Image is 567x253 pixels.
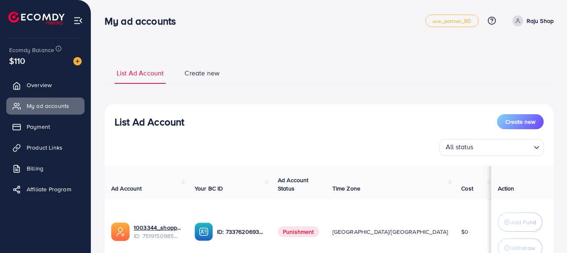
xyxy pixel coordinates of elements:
span: Punishment [278,226,319,237]
div: <span class='underline'>1003344_shoppio_1750688962312</span></br>7519150985080684551 [134,223,181,240]
span: [GEOGRAPHIC_DATA]/[GEOGRAPHIC_DATA] [332,228,448,236]
a: Billing [6,160,85,177]
span: Action [498,184,515,193]
span: Ecomdy Balance [9,46,54,54]
span: My ad accounts [27,102,69,110]
img: ic-ads-acc.e4c84228.svg [111,223,130,241]
a: uce_partner_BD [425,15,478,27]
a: Product Links [6,139,85,156]
span: Overview [27,81,52,89]
span: $0 [461,228,468,236]
span: Time Zone [332,184,360,193]
a: Overview [6,77,85,93]
span: Create new [185,68,220,78]
span: ID: 7519150985080684551 [134,232,181,240]
span: Billing [27,164,43,173]
a: My ad accounts [6,98,85,114]
span: Cost [461,184,473,193]
img: image [73,57,82,65]
div: Search for option [440,139,544,156]
a: Payment [6,118,85,135]
span: uce_partner_BD [432,18,471,24]
h3: List Ad Account [115,116,184,128]
input: Search for option [476,141,530,154]
img: logo [8,12,65,25]
p: ID: 7337620693741338625 [217,227,265,237]
span: Affiliate Program [27,185,71,193]
span: Your BC ID [195,184,223,193]
span: All status [444,140,475,154]
span: Ad Account [111,184,142,193]
p: Withdraw [511,243,535,253]
span: Ad Account Status [278,176,309,193]
p: Raju Shop [527,16,554,26]
iframe: Chat [532,215,561,247]
img: ic-ba-acc.ded83a64.svg [195,223,213,241]
span: Product Links [27,143,62,152]
span: $110 [9,55,25,67]
a: Raju Shop [509,15,554,26]
p: Add Fund [511,217,536,227]
img: menu [73,16,83,25]
a: Affiliate Program [6,181,85,198]
a: 1003344_shoppio_1750688962312 [134,223,181,232]
button: Create new [497,114,544,129]
button: Add Fund [498,213,542,232]
h3: My ad accounts [105,15,182,27]
span: Create new [505,118,535,126]
span: List Ad Account [117,68,164,78]
span: Payment [27,123,50,131]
